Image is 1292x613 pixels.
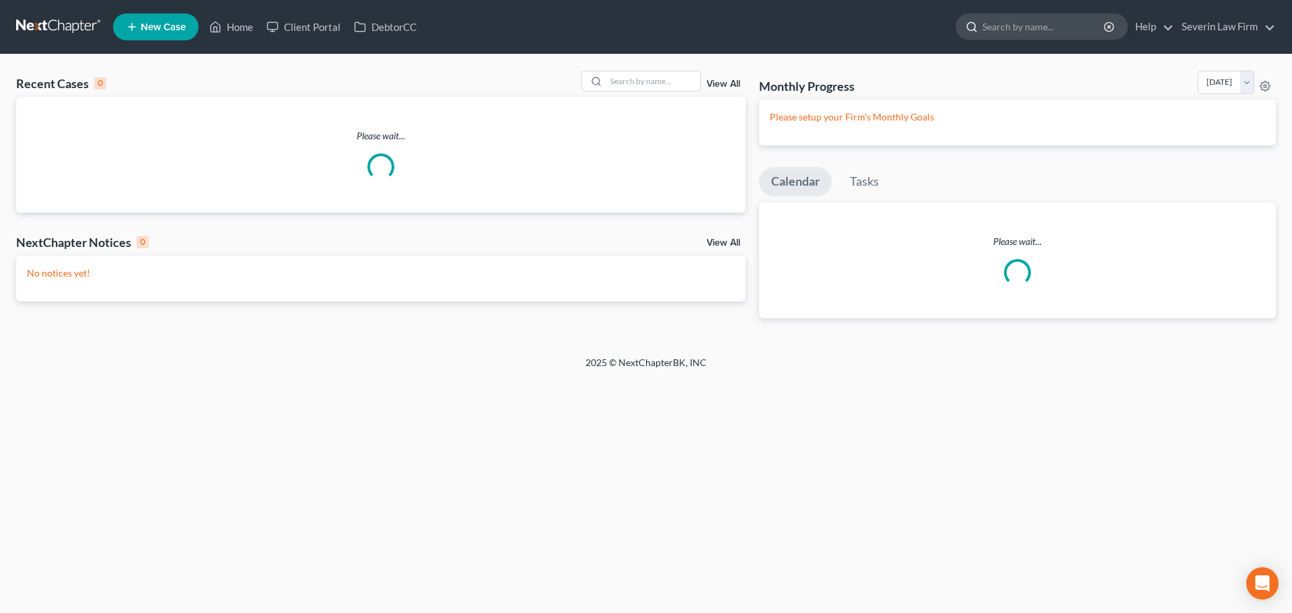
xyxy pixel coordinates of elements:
[759,78,855,94] h3: Monthly Progress
[1175,15,1275,39] a: Severin Law Firm
[262,356,1030,380] div: 2025 © NextChapterBK, INC
[16,75,106,92] div: Recent Cases
[707,79,740,89] a: View All
[759,167,832,196] a: Calendar
[606,71,701,91] input: Search by name...
[16,129,746,143] p: Please wait...
[838,167,891,196] a: Tasks
[759,235,1276,248] p: Please wait...
[141,22,186,32] span: New Case
[27,266,735,280] p: No notices yet!
[982,14,1106,39] input: Search by name...
[94,77,106,89] div: 0
[137,236,149,248] div: 0
[770,110,1265,124] p: Please setup your Firm's Monthly Goals
[1246,567,1279,600] div: Open Intercom Messenger
[347,15,423,39] a: DebtorCC
[16,234,149,250] div: NextChapter Notices
[707,238,740,248] a: View All
[203,15,260,39] a: Home
[1128,15,1174,39] a: Help
[260,15,347,39] a: Client Portal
